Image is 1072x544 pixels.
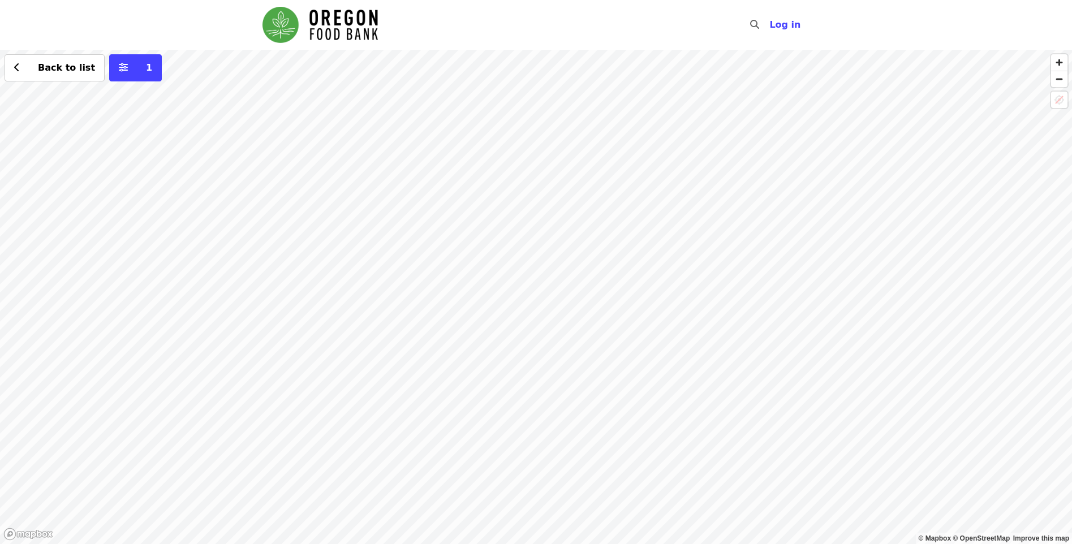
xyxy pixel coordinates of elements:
[760,14,810,36] button: Log in
[1051,92,1067,108] button: Location Not Available
[1051,54,1067,71] button: Zoom In
[766,11,775,38] input: Search
[119,62,128,73] i: sliders-h icon
[919,534,952,542] a: Mapbox
[750,19,759,30] i: search icon
[769,19,800,30] span: Log in
[5,54,105,81] button: Back to list
[262,7,378,43] img: Oregon Food Bank - Home
[14,62,20,73] i: chevron-left icon
[3,528,53,541] a: Mapbox logo
[953,534,1010,542] a: OpenStreetMap
[146,62,152,73] span: 1
[1013,534,1069,542] a: Map feedback
[38,62,95,73] span: Back to list
[1051,71,1067,87] button: Zoom Out
[109,54,162,81] button: More filters (1 selected)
